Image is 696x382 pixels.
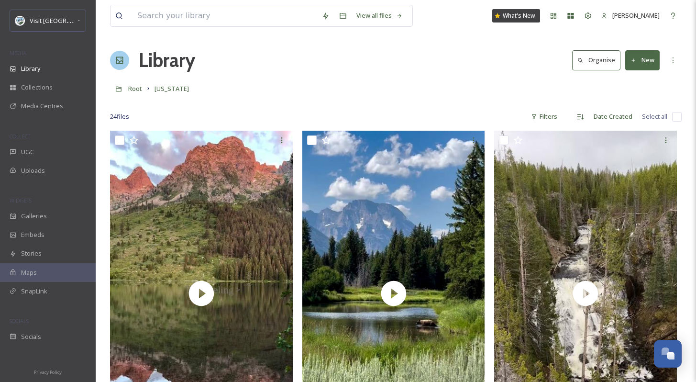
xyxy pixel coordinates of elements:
[34,366,62,377] a: Privacy Policy
[10,133,30,140] span: COLLECT
[21,268,37,277] span: Maps
[139,46,195,75] a: Library
[21,287,47,296] span: SnapLink
[21,83,53,92] span: Collections
[21,332,41,341] span: Socials
[110,112,129,121] span: 24 file s
[654,340,682,368] button: Open Chat
[155,84,189,93] span: [US_STATE]
[526,107,562,126] div: Filters
[30,16,122,25] span: Visit [GEOGRAPHIC_DATA] Parks
[21,64,40,73] span: Library
[21,101,63,111] span: Media Centres
[589,107,637,126] div: Date Created
[21,249,42,258] span: Stories
[572,50,625,70] a: Organise
[128,83,142,94] a: Root
[15,16,25,25] img: download.png
[34,369,62,375] span: Privacy Policy
[597,6,664,25] a: [PERSON_NAME]
[21,212,47,221] span: Galleries
[21,166,45,175] span: Uploads
[21,147,34,157] span: UGC
[128,84,142,93] span: Root
[625,50,660,70] button: New
[642,112,667,121] span: Select all
[10,317,29,325] span: SOCIALS
[492,9,540,22] a: What's New
[21,230,44,239] span: Embeds
[133,5,317,26] input: Search your library
[612,11,660,20] span: [PERSON_NAME]
[352,6,408,25] a: View all files
[10,49,26,56] span: MEDIA
[10,197,32,204] span: WIDGETS
[155,83,189,94] a: [US_STATE]
[572,50,620,70] button: Organise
